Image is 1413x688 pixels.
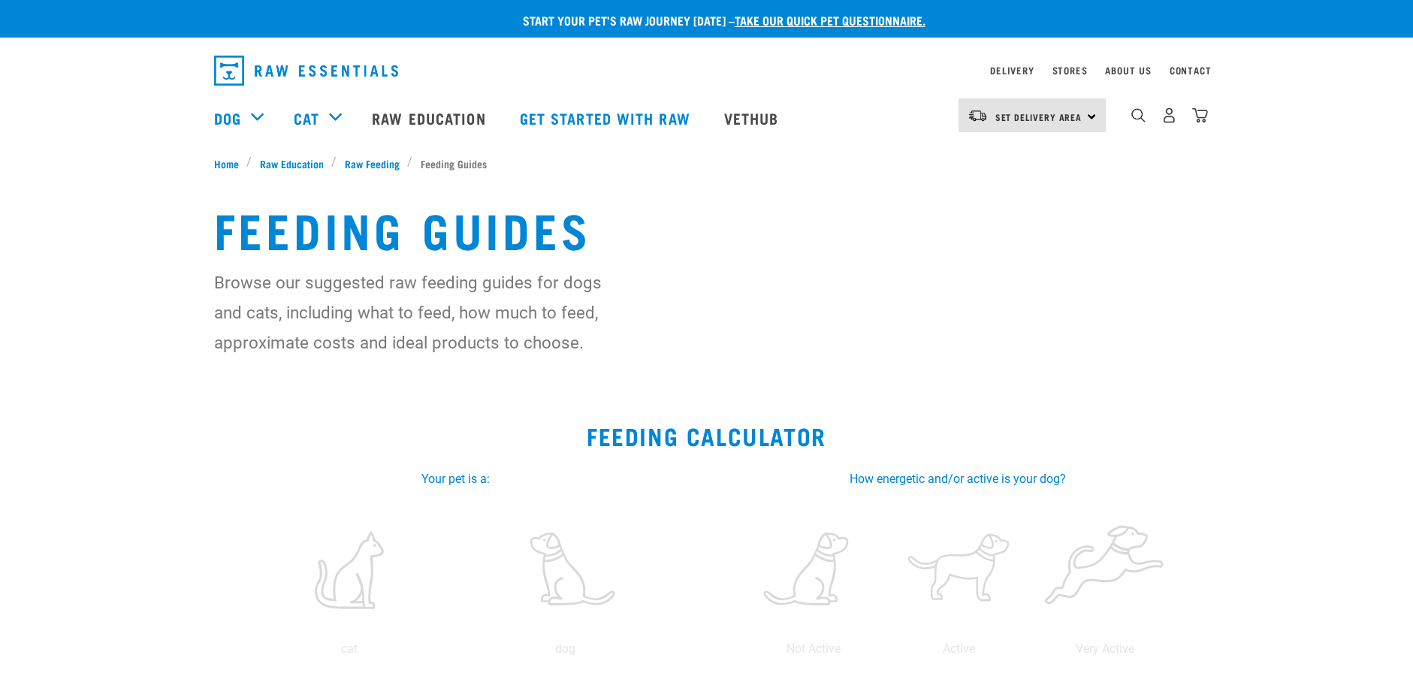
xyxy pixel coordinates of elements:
img: home-icon@2x.png [1192,107,1208,123]
a: Delivery [990,68,1034,73]
nav: breadcrumbs [214,155,1200,171]
a: Vethub [709,88,798,148]
label: How energetic and/or active is your dog? [725,470,1191,488]
a: Dog [214,107,241,129]
p: Active [889,640,1029,658]
a: Raw Education [357,88,504,148]
a: Get started with Raw [505,88,709,148]
a: Raw Feeding [337,155,407,171]
span: Home [214,155,239,171]
p: Very Active [1035,640,1175,658]
img: van-moving.png [968,109,988,122]
span: Set Delivery Area [995,114,1082,119]
a: Cat [294,107,319,129]
a: take our quick pet questionnaire. [735,17,925,23]
img: home-icon-1@2x.png [1131,108,1146,122]
img: user.png [1161,107,1177,123]
span: Raw Education [260,155,324,171]
a: Home [214,155,247,171]
p: dog [460,640,670,658]
img: Raw Essentials Logo [214,56,398,86]
h2: Feeding Calculator [18,422,1395,449]
p: Not Active [744,640,883,658]
h1: Feeding Guides [214,201,1200,255]
a: Contact [1170,68,1212,73]
nav: dropdown navigation [202,50,1212,92]
label: Your pet is a: [223,470,689,488]
span: Raw Feeding [345,155,400,171]
p: Browse our suggested raw feeding guides for dogs and cats, including what to feed, how much to fe... [214,267,608,358]
a: About Us [1105,68,1151,73]
a: Raw Education [252,155,331,171]
a: Stores [1052,68,1088,73]
p: cat [245,640,454,658]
